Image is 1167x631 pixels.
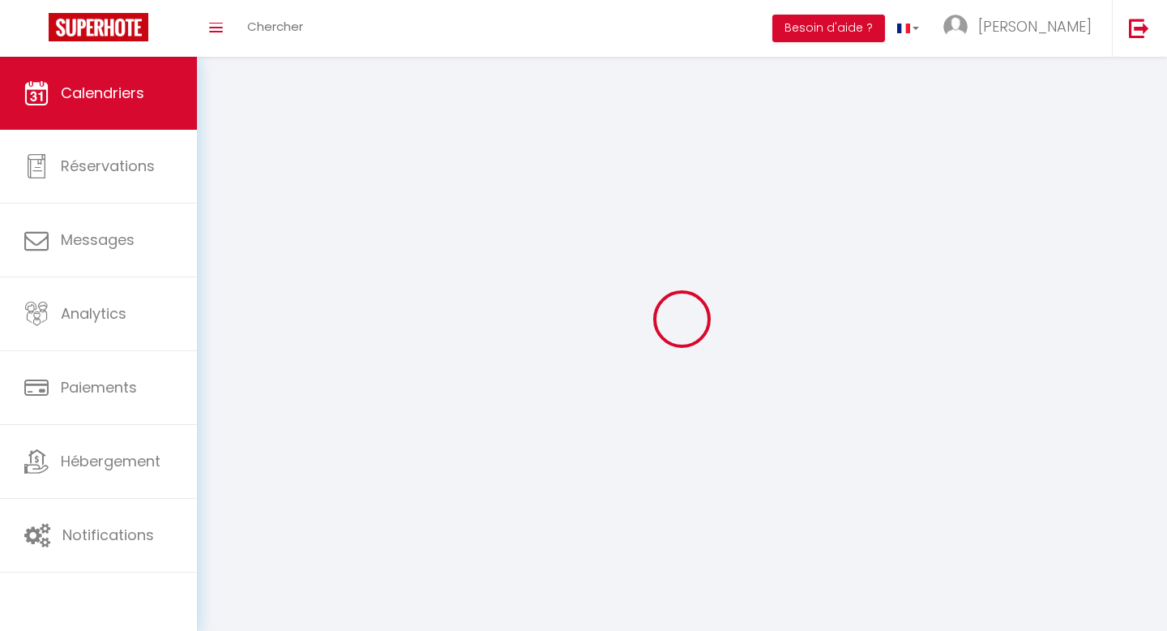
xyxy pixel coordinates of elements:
span: Chercher [247,18,303,35]
span: Calendriers [61,83,144,103]
button: Besoin d'aide ? [772,15,885,42]
span: Messages [61,230,135,250]
span: Notifications [62,525,154,545]
span: Paiements [61,377,137,397]
span: Réservations [61,156,155,176]
span: [PERSON_NAME] [978,16,1092,36]
span: Hébergement [61,451,160,471]
img: Super Booking [49,13,148,41]
img: ... [943,15,968,39]
img: logout [1129,18,1149,38]
span: Analytics [61,303,126,324]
